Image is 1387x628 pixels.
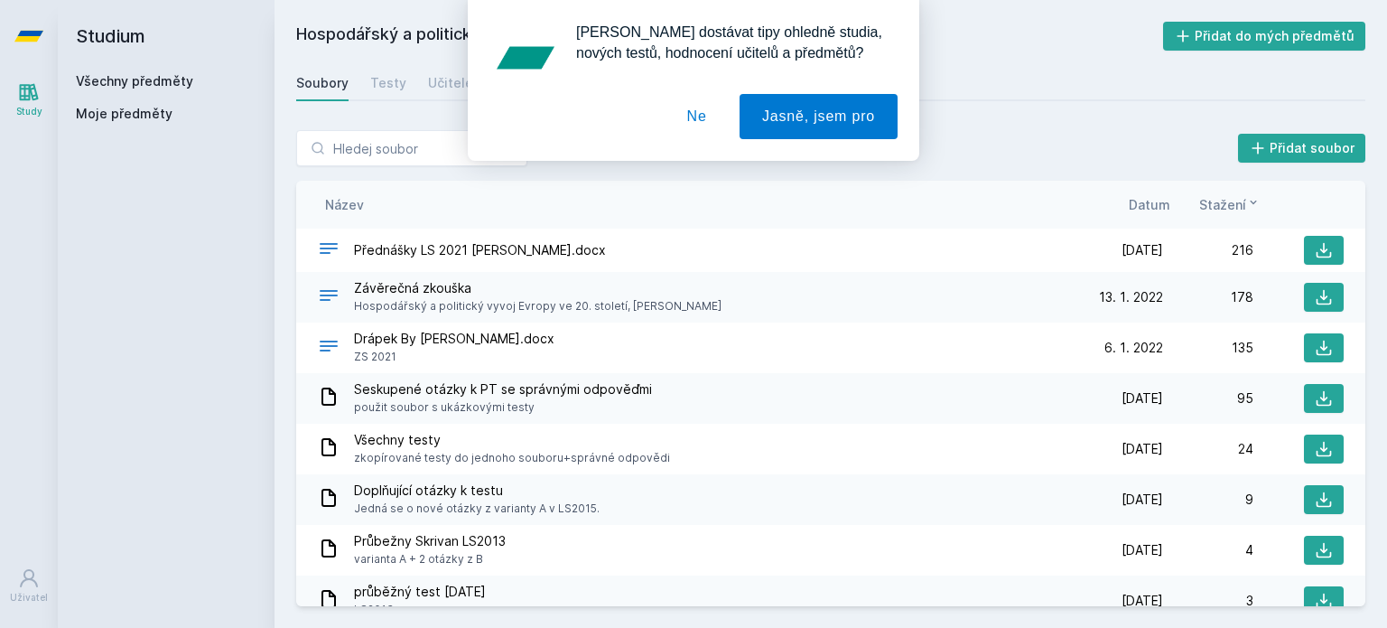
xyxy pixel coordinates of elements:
span: ZS 2021 [354,348,554,366]
span: Průbežny Skrivan LS2013 [354,532,506,550]
div: 95 [1163,389,1253,408]
span: Seskupené otázky k PT se správnými odpověďmi [354,380,652,398]
span: varianta A + 2 otázky z B [354,550,506,568]
span: Přednášky LS 2021 [PERSON_NAME].docx [354,241,606,259]
button: Stažení [1199,195,1261,214]
span: [DATE] [1122,541,1163,559]
span: průběžný test [DATE] [354,583,486,601]
span: Drápek By [PERSON_NAME].docx [354,330,554,348]
span: použit soubor s ukázkovými testy [354,398,652,417]
span: Doplňující otázky k testu [354,482,600,500]
div: 178 [1163,288,1253,306]
span: LS2013 [354,601,486,619]
div: 216 [1163,241,1253,259]
button: Název [325,195,364,214]
span: 6. 1. 2022 [1104,339,1163,357]
span: [DATE] [1122,491,1163,509]
div: [PERSON_NAME] dostávat tipy ohledně studia, nových testů, hodnocení učitelů a předmětů? [562,22,898,63]
button: Ne [665,94,730,139]
span: Stažení [1199,195,1246,214]
button: Datum [1129,195,1170,214]
span: Všechny testy [354,431,670,449]
div: 3 [1163,592,1253,610]
span: [DATE] [1122,440,1163,458]
span: [DATE] [1122,241,1163,259]
div: DOCX [318,335,340,361]
span: [DATE] [1122,389,1163,408]
img: notification icon [489,22,562,94]
div: Uživatel [10,591,48,605]
span: 13. 1. 2022 [1099,288,1163,306]
a: Uživatel [4,558,54,614]
span: Hospodářský a politický vyvoj Evropy ve 20. století, [PERSON_NAME] [354,297,721,315]
div: DOCX [318,238,340,264]
div: .DOCX [318,285,340,311]
div: 9 [1163,491,1253,509]
span: Závěrečná zkouška [354,279,721,297]
button: Jasně, jsem pro [740,94,898,139]
span: Jedná se o nové otázky z varianty A v LS2015. [354,500,600,518]
div: 24 [1163,440,1253,458]
span: [DATE] [1122,592,1163,610]
div: 4 [1163,541,1253,559]
div: 135 [1163,339,1253,357]
span: zkopírované testy do jednoho souboru+správné odpovědi [354,449,670,467]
